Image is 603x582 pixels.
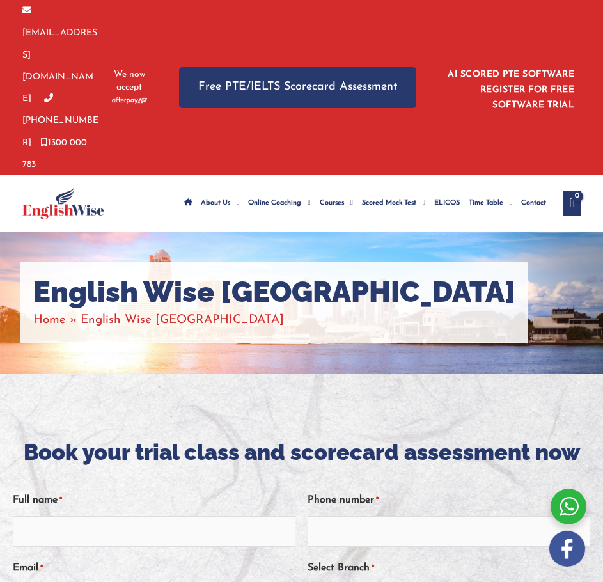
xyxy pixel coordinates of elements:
img: white-facebook.png [549,531,585,567]
span: Scored Mock Test [362,181,416,226]
span: Contact [521,181,546,226]
a: 1300 000 783 [22,138,87,169]
span: About Us [201,181,230,226]
label: Email [13,558,43,579]
a: Home [33,314,66,326]
span: Courses [320,181,344,226]
label: Select Branch [308,558,374,579]
span: We now accept [112,68,147,94]
label: Full name [13,490,62,511]
aside: Header Widget 1 [442,59,581,116]
a: [EMAIL_ADDRESS][DOMAIN_NAME] [22,6,97,104]
a: Scored Mock TestMenu Toggle [357,181,430,226]
img: cropped-ew-logo [22,187,104,219]
a: Contact [517,181,551,226]
span: Menu Toggle [230,181,239,226]
a: Online CoachingMenu Toggle [244,181,315,226]
a: CoursesMenu Toggle [315,181,357,226]
a: AI SCORED PTE SOFTWARE REGISTER FOR FREE SOFTWARE TRIAL [448,70,574,110]
h1: English Wise [GEOGRAPHIC_DATA] [33,275,515,310]
span: Menu Toggle [503,181,512,226]
span: ELICOS [434,181,460,226]
span: Menu Toggle [301,181,310,226]
nav: Site Navigation: Main Menu [180,181,551,226]
span: Menu Toggle [344,181,353,226]
h2: Book your trial class and scorecard assessment now [13,438,590,466]
label: Phone number [308,490,379,511]
a: Free PTE/IELTS Scorecard Assessment [179,67,416,107]
span: English Wise [GEOGRAPHIC_DATA] [81,314,284,326]
a: ELICOS [430,181,464,226]
span: Online Coaching [248,181,301,226]
a: About UsMenu Toggle [196,181,244,226]
img: Afterpay-Logo [112,97,147,104]
a: [PHONE_NUMBER] [22,94,98,148]
a: Time TableMenu Toggle [464,181,517,226]
a: View Shopping Cart, empty [563,191,581,216]
span: Time Table [469,181,503,226]
nav: Breadcrumbs [33,310,515,331]
span: Menu Toggle [416,181,425,226]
